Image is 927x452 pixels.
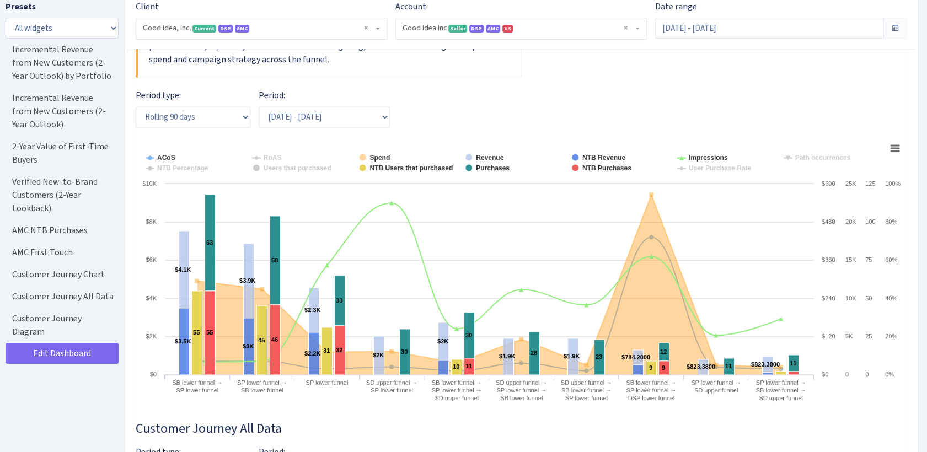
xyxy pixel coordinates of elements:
[687,363,715,370] tspan: $823.3800
[157,154,175,162] tspan: ACoS
[136,89,181,102] label: Period type:
[218,25,233,33] span: DSP
[146,218,157,225] text: $8K
[465,363,472,369] tspan: 11
[865,218,875,225] text: 100
[6,136,116,171] a: 2-Year Value of First-Time Buyers
[689,164,752,172] tspan: User Purchase Rate
[885,333,897,340] text: 20%
[469,25,484,33] span: DSP
[621,354,650,360] tspan: $784.2000
[885,256,897,263] text: 60%
[323,347,330,354] tspan: 31
[371,387,413,394] tspan: SP lower funnel
[206,329,213,336] tspan: 55
[373,352,384,358] tspan: $2K
[336,347,342,353] tspan: 32
[176,387,218,394] tspan: SP lower funnel
[751,361,780,368] tspan: $823.3800
[649,364,652,371] tspan: 9
[271,336,278,343] tspan: 46
[496,379,548,386] tspan: SD upper funnel →
[565,395,608,401] tspan: SP lower funnel
[596,353,602,360] tspan: 23
[370,164,453,172] tspan: NTB Users that purchased
[845,333,853,340] text: 5K
[822,218,835,225] text: $480
[865,256,872,263] text: 75
[845,295,856,302] text: 10K
[756,387,806,394] tspan: SB lower funnel →
[795,154,851,162] tspan: Path occurrences
[885,218,897,225] text: 80%
[476,164,510,172] tspan: Purchases
[146,333,157,340] text: $2K
[496,387,546,394] tspan: SP lower funnel →
[366,379,418,386] tspan: SD upper funnel →
[624,23,628,34] span: Remove all items
[628,395,675,401] tspan: DSP lower funnel
[531,349,537,356] tspan: 28
[845,256,856,263] text: 15K
[6,241,116,263] a: AMC First Touch
[403,23,633,34] span: Good Idea Inc <span class="badge badge-success">Seller</span><span class="badge badge-primary">DS...
[756,379,806,386] tspan: SP lower funnel →
[582,154,625,162] tspan: NTB Revenue
[401,348,408,355] tspan: 30
[582,164,631,172] tspan: NTB Purchases
[453,363,459,370] tspan: 10
[865,371,869,378] text: 0
[662,364,665,371] tspan: 9
[304,306,320,313] tspan: $2.3K
[865,333,872,340] text: 25
[822,180,835,187] text: $600
[175,338,191,345] tspan: $3.5K
[235,25,249,33] span: AMC
[822,295,835,302] text: $240
[448,25,467,33] span: Seller
[822,256,835,263] text: $360
[396,18,646,39] span: Good Idea Inc <span class="badge badge-success">Seller</span><span class="badge badge-primary">DS...
[336,297,342,304] tspan: 33
[626,379,676,386] tspan: SB lower funnel →
[822,333,835,340] text: $120
[241,387,283,394] tspan: SB lower funnel
[6,286,116,308] a: Customer Journey All Data
[6,263,116,286] a: Customer Journey Chart
[172,379,222,386] tspan: SB lower funnel →
[6,219,116,241] a: AMC NTB Purchases
[790,360,796,367] tspan: 11
[437,338,448,345] tspan: $2K
[626,387,677,394] tspan: SP lower funnel →
[476,154,503,162] tspan: Revenue
[306,379,349,386] tspan: SP lower funnel
[206,239,213,246] tspan: 63
[364,23,368,34] span: Remove all items
[561,379,613,386] tspan: SD upper funnel →
[271,257,278,263] tspan: 58
[6,308,116,343] a: Customer Journey Diagram
[304,350,320,357] tspan: $2.2K
[885,295,897,302] text: 40%
[6,343,119,364] a: Edit Dashboard
[689,154,728,162] tspan: Impressions
[193,329,200,336] tspan: 55
[499,353,515,359] tspan: $1.9K
[465,332,472,338] tspan: 30
[136,421,907,437] h3: Widget #42
[865,295,872,302] text: 50
[845,371,849,378] text: 0
[865,180,875,187] text: 125
[150,371,157,378] text: $0
[6,87,116,136] a: Incremental Revenue from New Customers (2-Year Outlook)
[432,387,482,394] tspan: SP lower funnel →
[502,25,513,33] span: US
[486,25,500,33] span: AMC
[725,363,732,369] tspan: 11
[435,395,479,401] tspan: SD upper funnel
[561,387,612,394] tspan: SB lower funnel →
[264,164,331,172] tspan: Users that purchased
[694,387,738,394] tspan: SD upper funnel
[500,395,543,401] tspan: SB lower funnel
[237,379,287,386] tspan: SP lower funnel →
